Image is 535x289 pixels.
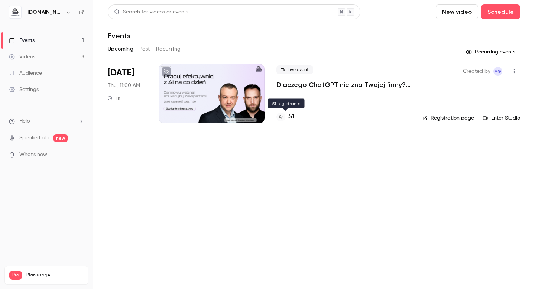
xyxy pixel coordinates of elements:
[108,43,133,55] button: Upcoming
[463,67,490,76] span: Created by
[27,9,62,16] h6: [DOMAIN_NAME]
[436,4,478,19] button: New video
[481,4,520,19] button: Schedule
[9,69,42,77] div: Audience
[19,117,30,125] span: Help
[9,37,35,44] div: Events
[288,112,294,122] h4: 51
[9,6,21,18] img: aigmented.io
[276,112,294,122] a: 51
[9,53,35,61] div: Videos
[108,82,140,89] span: Thu, 11:00 AM
[108,95,120,101] div: 1 h
[463,46,520,58] button: Recurring events
[108,67,134,79] span: [DATE]
[108,64,147,123] div: Aug 28 Thu, 11:00 AM (Europe/Berlin)
[19,151,47,159] span: What's new
[156,43,181,55] button: Recurring
[276,80,411,89] a: Dlaczego ChatGPT nie zna Twojej firmy? Praktyczny przewodnik przygotowania wiedzy firmowej jako k...
[493,67,502,76] span: Aleksandra Grabarska
[9,117,84,125] li: help-dropdown-opener
[26,272,84,278] span: Plan usage
[53,134,68,142] span: new
[422,114,474,122] a: Registration page
[139,43,150,55] button: Past
[114,8,188,16] div: Search for videos or events
[9,86,39,93] div: Settings
[495,67,501,76] span: AG
[19,134,49,142] a: SpeakerHub
[9,271,22,280] span: Pro
[276,65,313,74] span: Live event
[483,114,520,122] a: Enter Studio
[108,31,130,40] h1: Events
